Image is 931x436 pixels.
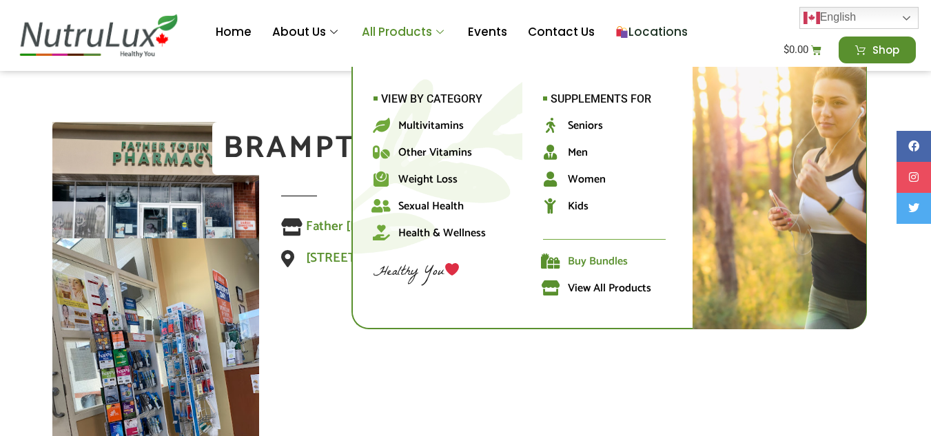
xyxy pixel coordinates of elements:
a: Men [543,145,588,172]
a: Women [543,172,606,198]
a: Sexual Health [374,198,464,225]
h2: Healthy You [374,262,522,280]
span: Shop [872,45,899,55]
a: Multivitamins [374,118,464,145]
a: Weight Loss [374,172,458,198]
h2: Brampton [223,133,868,164]
a: All Products [351,5,458,60]
a: Seniors [543,118,603,145]
a: Contact Us [518,5,605,60]
h2: Supplements for [543,94,662,105]
span: Health & Wellness [398,224,486,242]
a: Home [205,5,262,60]
a: Events [458,5,518,60]
span: View All Products [568,279,651,298]
a: Locations [605,5,698,60]
span: Multivitamins [398,116,464,135]
a: About Us [262,5,351,60]
span: Father [PERSON_NAME] Pharmacy [303,217,504,237]
span: Sexual Health [398,197,464,216]
span: Men [568,143,588,162]
a: View All Products [543,280,651,307]
span: [STREET_ADDRESS][PERSON_NAME][PERSON_NAME] [303,249,620,269]
h2: View by Category [374,94,493,105]
span: $ [784,43,789,56]
img: 🛍️ [616,26,628,38]
a: $0.00 [767,37,839,63]
a: Buy Bundles [543,253,628,280]
span: Kids [568,197,589,216]
a: Kids [543,198,589,225]
bdi: 0.00 [784,43,808,56]
a: English [799,7,919,29]
img: ❤️ [445,262,459,276]
span: Buy Bundles [568,252,628,271]
img: en [804,10,820,26]
span: Seniors [568,116,603,135]
a: Other Vitamins [374,145,472,172]
span: Women [568,170,606,189]
span: Other Vitamins [398,143,472,162]
a: Health & Wellness [374,225,486,252]
span: Weight Loss [398,170,458,189]
a: Shop [839,37,916,63]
